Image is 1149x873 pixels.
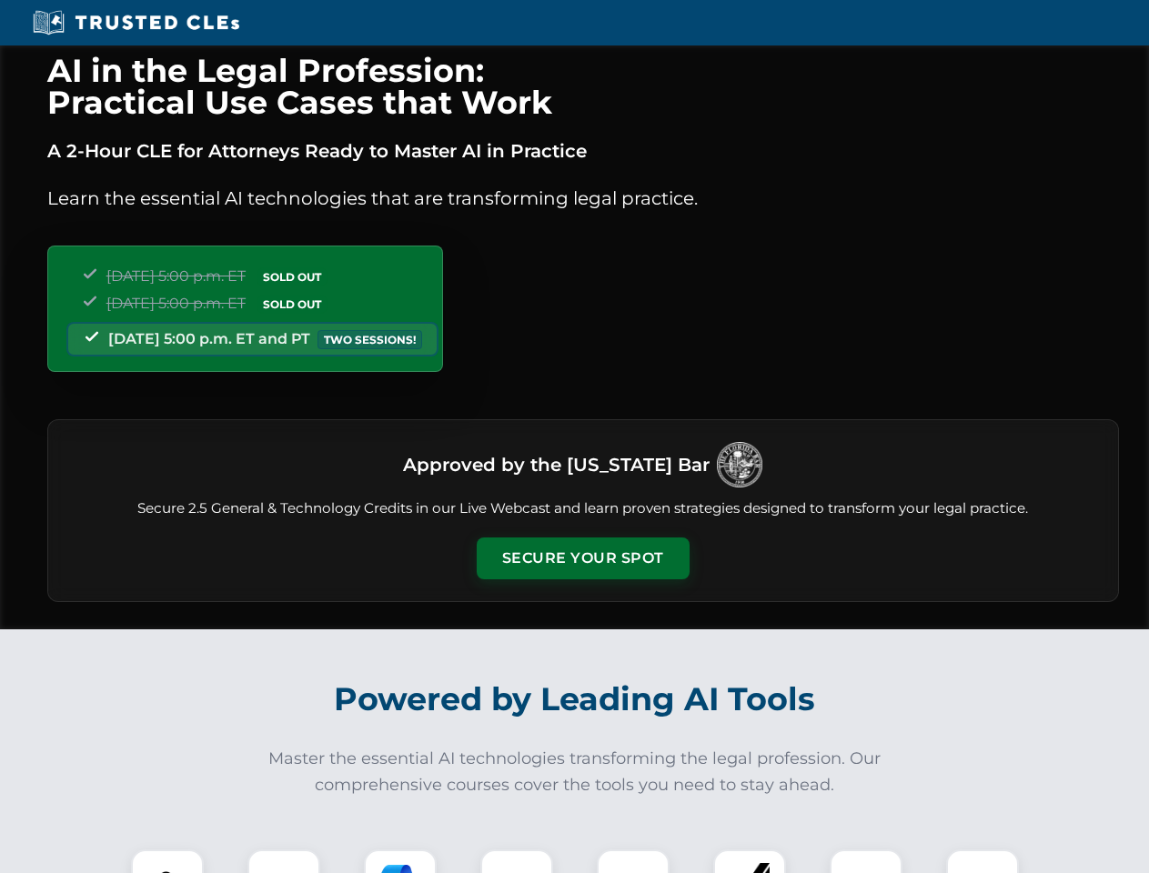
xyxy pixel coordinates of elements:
h1: AI in the Legal Profession: Practical Use Cases that Work [47,55,1119,118]
p: Secure 2.5 General & Technology Credits in our Live Webcast and learn proven strategies designed ... [70,498,1096,519]
p: A 2-Hour CLE for Attorneys Ready to Master AI in Practice [47,136,1119,166]
span: SOLD OUT [257,267,328,286]
button: Secure Your Spot [477,537,690,579]
img: Trusted CLEs [27,9,245,36]
p: Master the essential AI technologies transforming the legal profession. Our comprehensive courses... [257,746,893,798]
h3: Approved by the [US_STATE] Bar [403,448,710,481]
p: Learn the essential AI technologies that are transforming legal practice. [47,184,1119,213]
img: Logo [717,442,762,487]
span: SOLD OUT [257,295,328,314]
h2: Powered by Leading AI Tools [71,667,1079,731]
span: [DATE] 5:00 p.m. ET [106,295,246,312]
span: [DATE] 5:00 p.m. ET [106,267,246,285]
